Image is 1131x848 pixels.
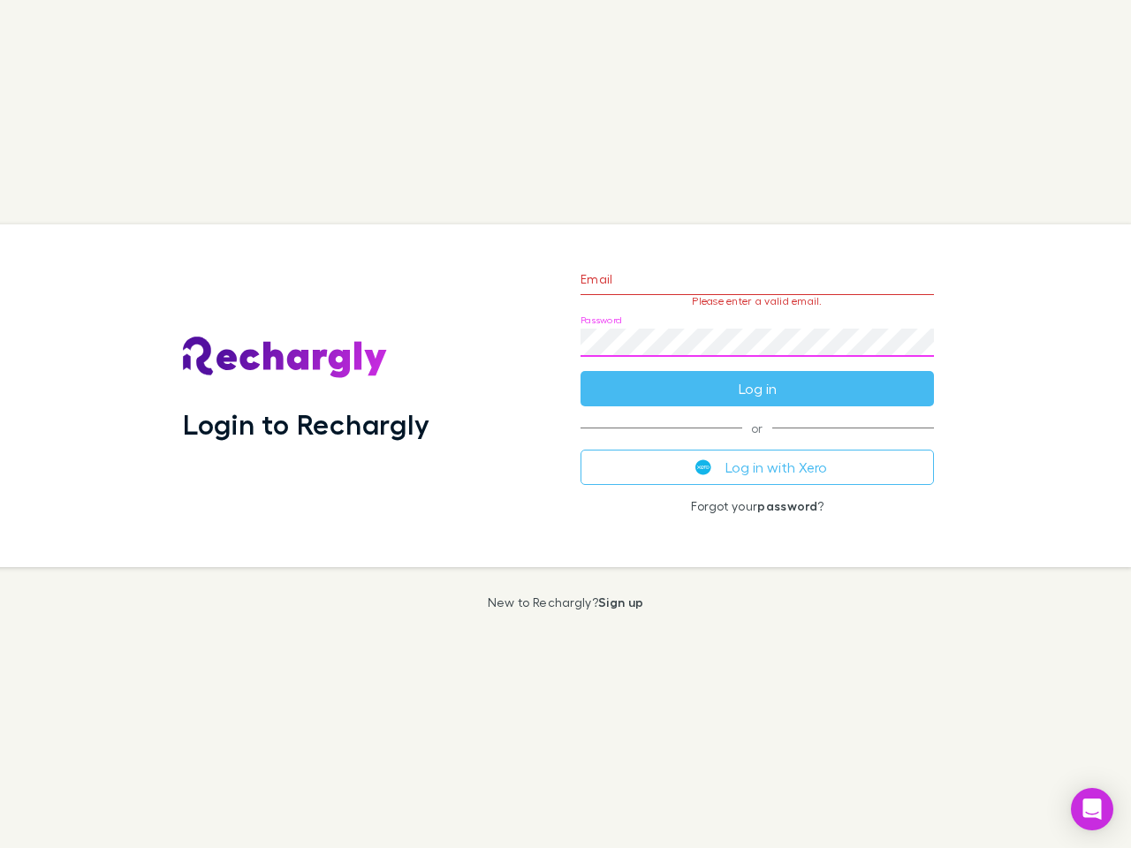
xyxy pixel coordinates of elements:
[581,314,622,327] label: Password
[183,407,429,441] h1: Login to Rechargly
[598,594,643,609] a: Sign up
[488,595,644,609] p: New to Rechargly?
[581,450,934,485] button: Log in with Xero
[581,295,934,307] p: Please enter a valid email.
[581,499,934,513] p: Forgot your ?
[183,337,388,379] img: Rechargly's Logo
[757,498,817,513] a: password
[581,371,934,406] button: Log in
[695,459,711,475] img: Xero's logo
[581,428,934,428] span: or
[1071,788,1113,830] div: Open Intercom Messenger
